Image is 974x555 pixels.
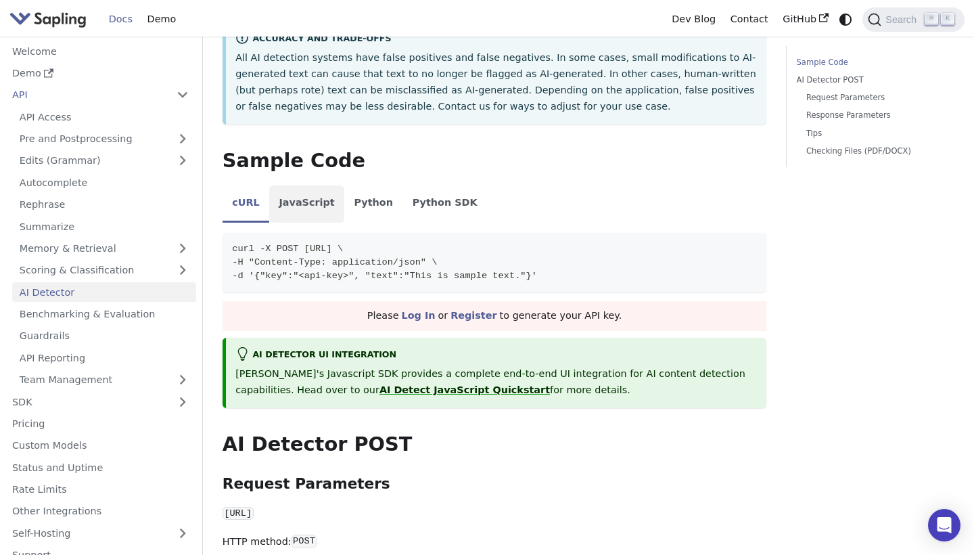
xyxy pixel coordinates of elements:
[5,458,196,477] a: Status and Uptime
[232,244,343,254] span: curl -X POST [URL] \
[806,127,945,140] a: Tips
[928,509,960,541] div: Open Intercom Messenger
[12,107,196,127] a: API Access
[344,185,402,223] li: Python
[797,74,950,87] a: AI Detector POST
[235,31,757,47] div: Accuracy and Trade-offs
[223,149,767,173] h2: Sample Code
[836,9,856,29] button: Switch between dark and light mode (currently system mode)
[5,414,196,434] a: Pricing
[12,305,196,324] a: Benchmarking & Evaluation
[5,41,196,61] a: Welcome
[235,50,757,114] p: All AI detection systems have false positives and false negatives. In some cases, small modificat...
[235,366,757,399] p: [PERSON_NAME]'s Javascript SDK provides a complete end-to-end UI integration for AI content detec...
[12,217,196,236] a: Summarize
[723,9,776,30] a: Contact
[9,9,91,29] a: Sapling.ai
[379,384,550,395] a: AI Detect JavaScript Quickstart
[169,392,196,412] button: Expand sidebar category 'SDK'
[797,56,950,69] a: Sample Code
[5,436,196,456] a: Custom Models
[232,271,537,281] span: -d '{"key":"<api-key>", "text":"This is sample text."}'
[12,370,196,390] a: Team Management
[664,9,722,30] a: Dev Blog
[806,109,945,122] a: Response Parameters
[223,534,767,550] p: HTTP method:
[12,348,196,368] a: API Reporting
[232,257,437,267] span: -H "Content-Type: application/json" \
[223,432,767,457] h2: AI Detector POST
[235,347,757,363] div: AI Detector UI integration
[292,535,317,548] code: POST
[5,85,169,105] a: API
[223,301,767,331] div: Please or to generate your API key.
[12,129,196,149] a: Pre and Postprocessing
[862,7,964,32] button: Search (Command+K)
[941,13,954,25] kbd: K
[9,9,87,29] img: Sapling.ai
[402,310,436,321] a: Log In
[806,91,945,104] a: Request Parameters
[12,326,196,346] a: Guardrails
[775,9,835,30] a: GitHub
[223,507,254,520] code: [URL]
[402,185,487,223] li: Python SDK
[12,282,196,302] a: AI Detector
[450,310,496,321] a: Register
[806,145,945,158] a: Checking Files (PDF/DOCX)
[269,185,344,223] li: JavaScript
[12,151,196,171] a: Edits (Grammar)
[5,392,169,412] a: SDK
[5,64,196,83] a: Demo
[12,195,196,215] a: Rephrase
[925,13,938,25] kbd: ⌘
[5,480,196,500] a: Rate Limits
[223,475,767,493] h3: Request Parameters
[169,85,196,105] button: Collapse sidebar category 'API'
[12,261,196,280] a: Scoring & Classification
[5,502,196,521] a: Other Integrations
[12,173,196,192] a: Autocomplete
[5,523,196,543] a: Self-Hosting
[140,9,183,30] a: Demo
[881,14,925,25] span: Search
[12,239,196,259] a: Memory & Retrieval
[223,185,269,223] li: cURL
[101,9,140,30] a: Docs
